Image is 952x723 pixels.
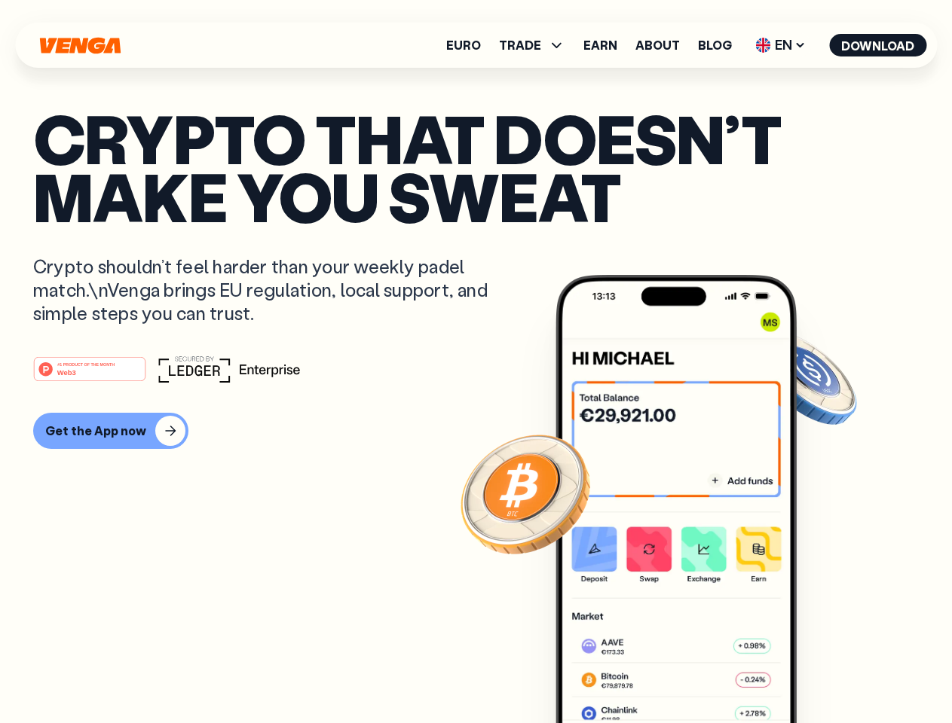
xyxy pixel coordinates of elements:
img: USDC coin [751,324,860,432]
img: flag-uk [755,38,770,53]
a: About [635,39,680,51]
p: Crypto that doesn’t make you sweat [33,109,919,224]
tspan: Web3 [57,368,76,376]
a: Blog [698,39,732,51]
p: Crypto shouldn’t feel harder than your weekly padel match.\nVenga brings EU regulation, local sup... [33,255,510,325]
a: Get the App now [33,413,919,449]
span: EN [750,33,811,57]
span: TRADE [499,36,565,54]
a: #1 PRODUCT OF THE MONTHWeb3 [33,365,146,385]
svg: Home [38,37,122,54]
tspan: #1 PRODUCT OF THE MONTH [57,361,115,366]
img: Bitcoin [458,426,593,561]
a: Euro [446,39,481,51]
a: Earn [583,39,617,51]
span: TRADE [499,39,541,51]
div: Get the App now [45,423,146,438]
button: Download [829,34,926,56]
button: Get the App now [33,413,188,449]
